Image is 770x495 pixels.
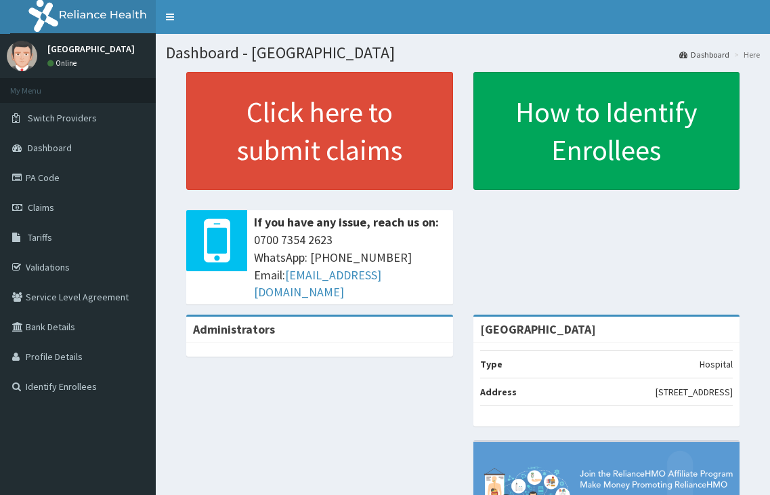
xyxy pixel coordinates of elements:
img: User Image [7,41,37,71]
span: Tariffs [28,231,52,243]
p: Hospital [700,357,733,371]
a: Click here to submit claims [186,72,453,190]
li: Here [731,49,760,60]
b: Administrators [193,321,275,337]
a: Online [47,58,80,68]
b: If you have any issue, reach us on: [254,214,439,230]
a: How to Identify Enrollees [473,72,740,190]
h1: Dashboard - [GEOGRAPHIC_DATA] [166,44,760,62]
p: [STREET_ADDRESS] [656,385,733,399]
span: 0700 7354 2623 WhatsApp: [PHONE_NUMBER] Email: [254,231,446,301]
strong: [GEOGRAPHIC_DATA] [480,321,596,337]
span: Dashboard [28,142,72,154]
a: [EMAIL_ADDRESS][DOMAIN_NAME] [254,267,381,300]
b: Address [480,386,517,398]
a: Dashboard [679,49,729,60]
p: [GEOGRAPHIC_DATA] [47,44,135,54]
span: Switch Providers [28,112,97,124]
b: Type [480,358,502,370]
span: Claims [28,201,54,214]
